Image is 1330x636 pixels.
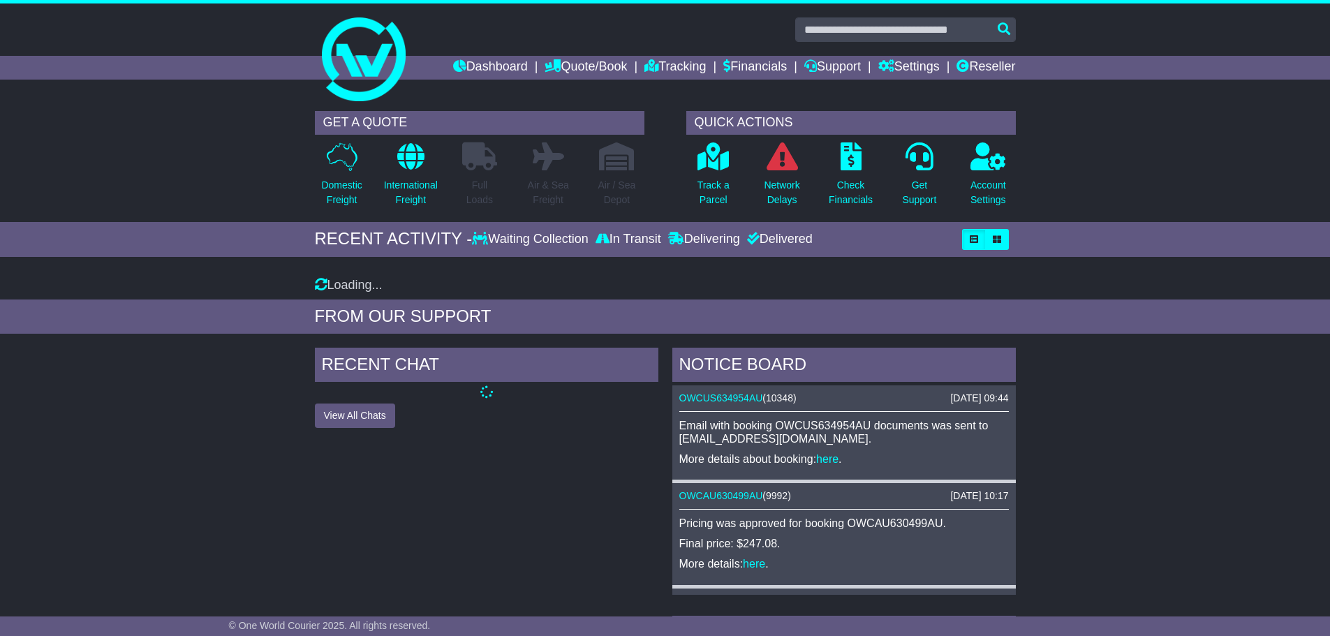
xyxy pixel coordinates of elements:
a: OWCAU630499AU [679,490,763,501]
a: AccountSettings [970,142,1007,215]
div: RECENT ACTIVITY - [315,229,473,249]
div: QUICK ACTIONS [686,111,1016,135]
a: Settings [878,56,940,80]
a: Dashboard [453,56,528,80]
a: Tracking [644,56,706,80]
a: Quote/Book [545,56,627,80]
a: Support [804,56,861,80]
span: 9992 [766,490,788,501]
a: CheckFinancials [828,142,873,215]
p: More details about booking: . [679,452,1009,466]
a: here [743,558,765,570]
a: here [816,453,838,465]
p: More details: . [679,557,1009,570]
a: DomesticFreight [320,142,362,215]
a: Financials [723,56,787,80]
a: Reseller [956,56,1015,80]
p: Network Delays [764,178,799,207]
div: Loading... [315,278,1016,293]
p: Final price: $247.08. [679,537,1009,550]
div: Delivered [744,232,813,247]
p: Get Support [902,178,936,207]
a: InternationalFreight [383,142,438,215]
span: © One World Courier 2025. All rights reserved. [229,620,431,631]
div: ( ) [679,392,1009,404]
div: NOTICE BOARD [672,348,1016,385]
p: Full Loads [462,178,497,207]
div: Delivering [665,232,744,247]
a: Track aParcel [697,142,730,215]
div: GET A QUOTE [315,111,644,135]
p: Air & Sea Freight [528,178,569,207]
div: [DATE] 10:17 [950,490,1008,502]
a: NetworkDelays [763,142,800,215]
p: Pricing was approved for booking OWCAU630499AU. [679,517,1009,530]
p: Account Settings [970,178,1006,207]
p: Check Financials [829,178,873,207]
p: Air / Sea Depot [598,178,636,207]
div: ( ) [679,490,1009,502]
p: Email with booking OWCUS634954AU documents was sent to [EMAIL_ADDRESS][DOMAIN_NAME]. [679,419,1009,445]
div: FROM OUR SUPPORT [315,306,1016,327]
div: Waiting Collection [472,232,591,247]
div: RECENT CHAT [315,348,658,385]
span: 10348 [766,392,793,404]
p: Track a Parcel [697,178,730,207]
div: In Transit [592,232,665,247]
button: View All Chats [315,404,395,428]
div: [DATE] 09:44 [950,392,1008,404]
a: GetSupport [901,142,937,215]
a: OWCUS634954AU [679,392,763,404]
p: Domestic Freight [321,178,362,207]
p: International Freight [384,178,438,207]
